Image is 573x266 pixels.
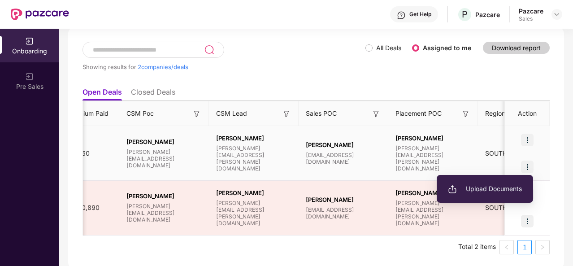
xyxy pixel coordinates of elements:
[395,200,471,227] span: [PERSON_NAME][EMAIL_ADDRESS][PERSON_NAME][DOMAIN_NAME]
[306,141,381,148] span: [PERSON_NAME]
[535,240,550,254] li: Next Page
[461,109,470,118] img: svg+xml;base64,PHN2ZyB3aWR0aD0iMTYiIGhlaWdodD0iMTYiIHZpZXdCb3g9IjAgMCAxNiAxNiIgZmlsbD0ibm9uZSIgeG...
[82,63,365,70] div: Showing results for
[138,63,188,70] span: 2 companies/deals
[521,134,534,146] img: icon
[11,9,69,20] img: New Pazcare Logo
[395,109,442,118] span: Placement POC
[521,161,534,173] img: icon
[306,206,381,220] span: [EMAIL_ADDRESS][DOMAIN_NAME]
[423,44,471,52] label: Assigned to me
[216,200,291,227] span: [PERSON_NAME][EMAIL_ADDRESS][PERSON_NAME][DOMAIN_NAME]
[483,42,550,54] button: Download report
[518,240,531,254] a: 1
[282,109,291,118] img: svg+xml;base64,PHN2ZyB3aWR0aD0iMTYiIGhlaWdodD0iMTYiIHZpZXdCb3g9IjAgMCAxNiAxNiIgZmlsbD0ibm9uZSIgeG...
[126,203,202,223] span: [PERSON_NAME][EMAIL_ADDRESS][DOMAIN_NAME]
[535,240,550,254] button: right
[376,44,401,52] label: All Deals
[126,138,202,145] span: [PERSON_NAME]
[216,135,291,142] span: [PERSON_NAME]
[25,72,34,81] img: svg+xml;base64,PHN2ZyB3aWR0aD0iMjAiIGhlaWdodD0iMjAiIHZpZXdCb3g9IjAgMCAyMCAyMCIgZmlsbD0ibm9uZSIgeG...
[306,196,381,203] span: [PERSON_NAME]
[204,44,214,55] img: svg+xml;base64,PHN2ZyB3aWR0aD0iMjQiIGhlaWdodD0iMjUiIHZpZXdCb3g9IjAgMCAyNCAyNSIgZmlsbD0ibm9uZSIgeG...
[216,189,291,196] span: [PERSON_NAME]
[505,101,550,126] th: Action
[475,10,500,19] div: Pazcare
[462,9,468,20] span: P
[126,192,202,200] span: [PERSON_NAME]
[409,11,431,18] div: Get Help
[372,109,381,118] img: svg+xml;base64,PHN2ZyB3aWR0aD0iMTYiIGhlaWdodD0iMTYiIHZpZXdCb3g9IjAgMCAxNiAxNiIgZmlsbD0ibm9uZSIgeG...
[517,240,532,254] li: 1
[61,204,107,211] span: ₹4,50,890
[499,240,514,254] button: left
[540,244,545,250] span: right
[306,152,381,165] span: [EMAIL_ADDRESS][DOMAIN_NAME]
[397,11,406,20] img: svg+xml;base64,PHN2ZyBpZD0iSGVscC0zMngzMiIgeG1sbnM9Imh0dHA6Ly93d3cudzMub3JnLzIwMDAvc3ZnIiB3aWR0aD...
[216,109,247,118] span: CSM Lead
[458,240,496,254] li: Total 2 items
[448,185,457,194] img: svg+xml;base64,PHN2ZyB3aWR0aD0iMjAiIGhlaWdodD0iMjAiIHZpZXdCb3g9IjAgMCAyMCAyMCIgZmlsbD0ibm9uZSIgeG...
[448,184,522,194] span: Upload Documents
[499,240,514,254] li: Previous Page
[126,109,154,118] span: CSM Poc
[395,145,471,172] span: [PERSON_NAME][EMAIL_ADDRESS][PERSON_NAME][DOMAIN_NAME]
[485,109,505,118] span: Region
[131,87,175,100] li: Closed Deals
[478,148,568,158] div: SOUTH
[126,148,202,169] span: [PERSON_NAME][EMAIL_ADDRESS][DOMAIN_NAME]
[521,215,534,227] img: icon
[25,37,34,46] img: svg+xml;base64,PHN2ZyB3aWR0aD0iMjAiIGhlaWdodD0iMjAiIHZpZXdCb3g9IjAgMCAyMCAyMCIgZmlsbD0ibm9uZSIgeG...
[192,109,201,118] img: svg+xml;base64,PHN2ZyB3aWR0aD0iMTYiIGhlaWdodD0iMTYiIHZpZXdCb3g9IjAgMCAxNiAxNiIgZmlsbD0ibm9uZSIgeG...
[61,101,119,126] th: Premium Paid
[519,15,543,22] div: Sales
[504,244,509,250] span: left
[216,145,291,172] span: [PERSON_NAME][EMAIL_ADDRESS][PERSON_NAME][DOMAIN_NAME]
[82,87,122,100] li: Open Deals
[519,7,543,15] div: Pazcare
[395,135,471,142] span: [PERSON_NAME]
[395,189,471,196] span: [PERSON_NAME]
[553,11,560,18] img: svg+xml;base64,PHN2ZyBpZD0iRHJvcGRvd24tMzJ4MzIiIHhtbG5zPSJodHRwOi8vd3d3LnczLm9yZy8yMDAwL3N2ZyIgd2...
[306,109,337,118] span: Sales POC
